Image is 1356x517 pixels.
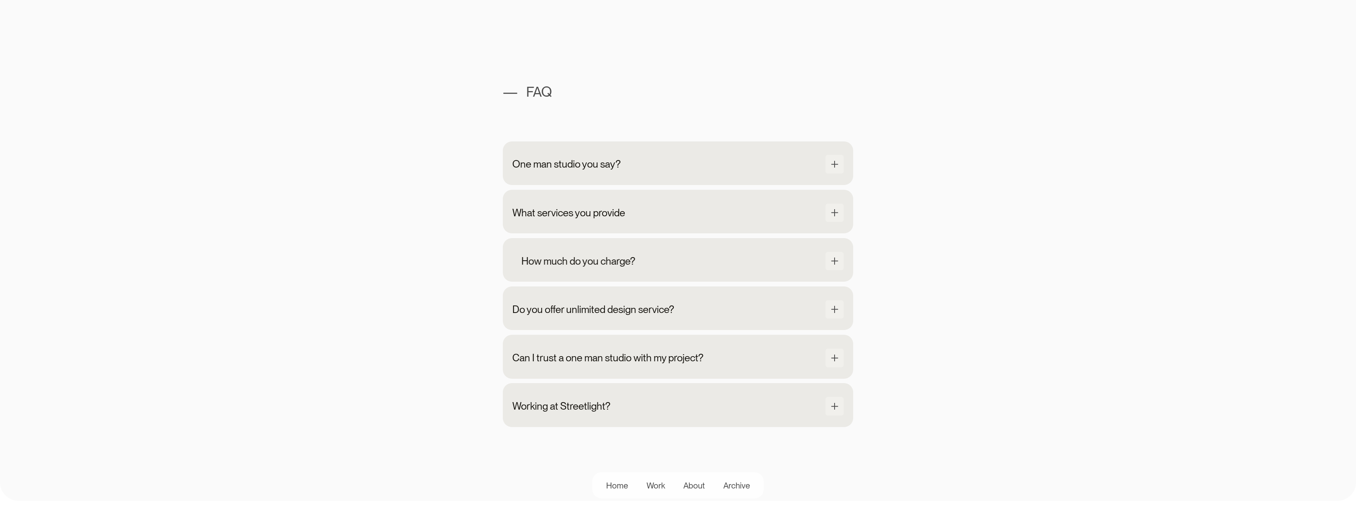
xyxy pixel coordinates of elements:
div: Can I trust a one man studio with my project? [512,350,704,365]
div: What services you provide [512,205,625,220]
h1: — FAQ [503,84,853,99]
div: Archive [723,479,750,492]
a: About [674,477,714,494]
div: How much do you charge? [521,254,635,269]
div: Home [606,479,628,492]
div: Work [647,479,665,492]
div: Working at Streetlight? [512,399,610,414]
div: About [683,479,705,492]
a: Archive [714,477,759,494]
a: Home [597,477,637,494]
div: Do you offer unlimited design service? [512,302,674,317]
div: One man studio you say? [512,156,621,172]
a: Work [637,477,674,494]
